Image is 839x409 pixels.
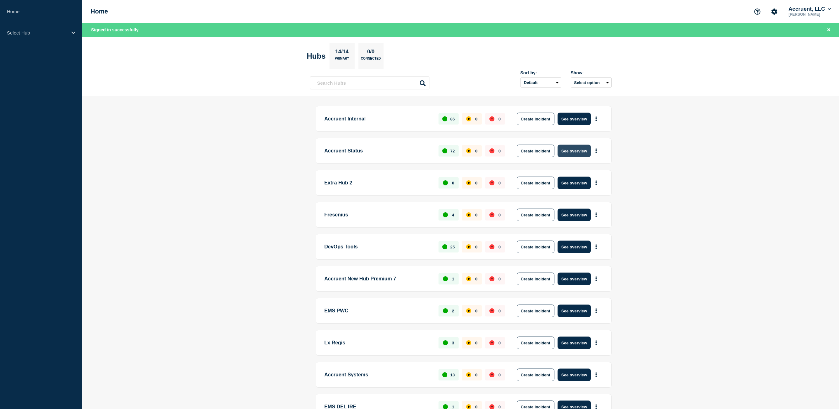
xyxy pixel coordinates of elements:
[475,149,477,153] p: 0
[517,305,554,317] button: Create incident
[498,117,501,121] p: 0
[520,70,561,75] div: Sort by:
[517,113,554,125] button: Create incident
[498,341,501,345] p: 0
[558,369,591,381] button: See overview
[365,49,377,57] p: 0/0
[450,149,455,153] p: 72
[475,277,477,281] p: 0
[592,113,600,125] button: More actions
[558,113,591,125] button: See overview
[489,212,494,217] div: down
[443,308,448,313] div: up
[466,116,471,121] div: affected
[466,180,471,185] div: affected
[517,337,554,349] button: Create incident
[517,209,554,221] button: Create incident
[307,52,326,61] h2: Hubs
[452,277,454,281] p: 1
[442,372,447,377] div: up
[324,177,432,189] p: Extra Hub 2
[466,340,471,345] div: affected
[592,177,600,189] button: More actions
[324,145,432,157] p: Accruent Status
[324,337,432,349] p: Lx Regis
[498,373,501,377] p: 0
[335,57,349,63] p: Primary
[475,341,477,345] p: 0
[571,70,612,75] div: Show:
[452,213,454,217] p: 4
[310,77,429,89] input: Search Hubs
[517,177,554,189] button: Create incident
[558,337,591,349] button: See overview
[517,273,554,285] button: Create incident
[466,244,471,249] div: affected
[450,373,455,377] p: 13
[450,245,455,249] p: 25
[452,181,454,185] p: 0
[466,308,471,313] div: affected
[787,6,832,12] button: Accruent, LLC
[475,213,477,217] p: 0
[7,30,67,35] p: Select Hub
[443,212,448,217] div: up
[592,369,600,381] button: More actions
[517,241,554,253] button: Create incident
[489,244,494,249] div: down
[466,276,471,281] div: affected
[558,177,591,189] button: See overview
[466,212,471,217] div: affected
[592,337,600,349] button: More actions
[466,372,471,377] div: affected
[592,209,600,221] button: More actions
[489,116,494,121] div: down
[498,181,501,185] p: 0
[361,57,381,63] p: Connected
[498,277,501,281] p: 0
[592,273,600,285] button: More actions
[452,341,454,345] p: 3
[592,241,600,253] button: More actions
[489,340,494,345] div: down
[443,180,448,185] div: up
[489,148,494,153] div: down
[333,49,351,57] p: 14/14
[324,113,432,125] p: Accruent Internal
[475,181,477,185] p: 0
[442,244,447,249] div: up
[489,308,494,313] div: down
[443,276,448,281] div: up
[592,145,600,157] button: More actions
[558,273,591,285] button: See overview
[558,209,591,221] button: See overview
[443,340,448,345] div: up
[571,77,612,88] button: Select option
[466,148,471,153] div: affected
[324,273,432,285] p: Accruent New Hub Premium 7
[324,241,432,253] p: DevOps Tools
[450,117,455,121] p: 86
[751,5,764,18] button: Support
[592,305,600,317] button: More actions
[498,149,501,153] p: 0
[558,241,591,253] button: See overview
[475,309,477,313] p: 0
[452,309,454,313] p: 2
[489,180,494,185] div: down
[558,305,591,317] button: See overview
[520,77,561,88] select: Sort by
[475,245,477,249] p: 0
[475,373,477,377] p: 0
[91,27,139,32] span: Signed in successfully
[558,145,591,157] button: See overview
[442,116,447,121] div: up
[324,305,432,317] p: EMS PWC
[475,117,477,121] p: 0
[768,5,781,18] button: Account settings
[825,26,833,34] button: Close banner
[498,213,501,217] p: 0
[517,369,554,381] button: Create incident
[787,12,832,17] p: [PERSON_NAME]
[442,148,447,153] div: up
